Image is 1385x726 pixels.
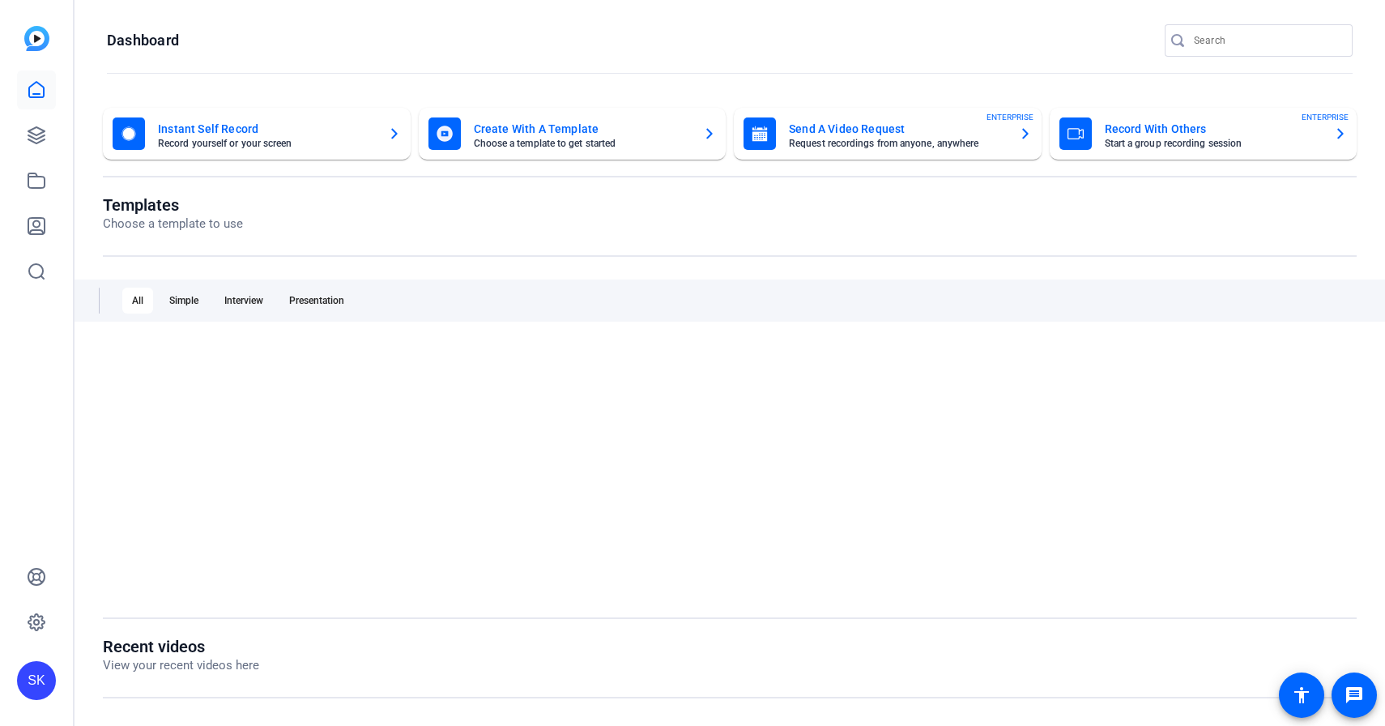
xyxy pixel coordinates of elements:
mat-card-title: Instant Self Record [158,119,375,139]
div: Presentation [279,288,354,314]
img: blue-gradient.svg [24,26,49,51]
div: All [122,288,153,314]
button: Create With A TemplateChoose a template to get started [419,108,727,160]
button: Instant Self RecordRecord yourself or your screen [103,108,411,160]
input: Search [1194,31,1340,50]
mat-card-title: Send A Video Request [789,119,1006,139]
button: Record With OthersStart a group recording sessionENTERPRISE [1050,108,1357,160]
mat-icon: message [1345,685,1364,705]
div: Simple [160,288,208,314]
h1: Templates [103,195,243,215]
mat-card-subtitle: Request recordings from anyone, anywhere [789,139,1006,148]
span: ENTERPRISE [987,111,1033,123]
button: Send A Video RequestRequest recordings from anyone, anywhereENTERPRISE [734,108,1042,160]
mat-icon: accessibility [1292,685,1311,705]
div: SK [17,661,56,700]
mat-card-title: Record With Others [1105,119,1322,139]
mat-card-subtitle: Choose a template to get started [474,139,691,148]
mat-card-title: Create With A Template [474,119,691,139]
span: ENTERPRISE [1302,111,1349,123]
p: View your recent videos here [103,656,259,675]
mat-card-subtitle: Start a group recording session [1105,139,1322,148]
mat-card-subtitle: Record yourself or your screen [158,139,375,148]
p: Choose a template to use [103,215,243,233]
h1: Dashboard [107,31,179,50]
h1: Recent videos [103,637,259,656]
div: Interview [215,288,273,314]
